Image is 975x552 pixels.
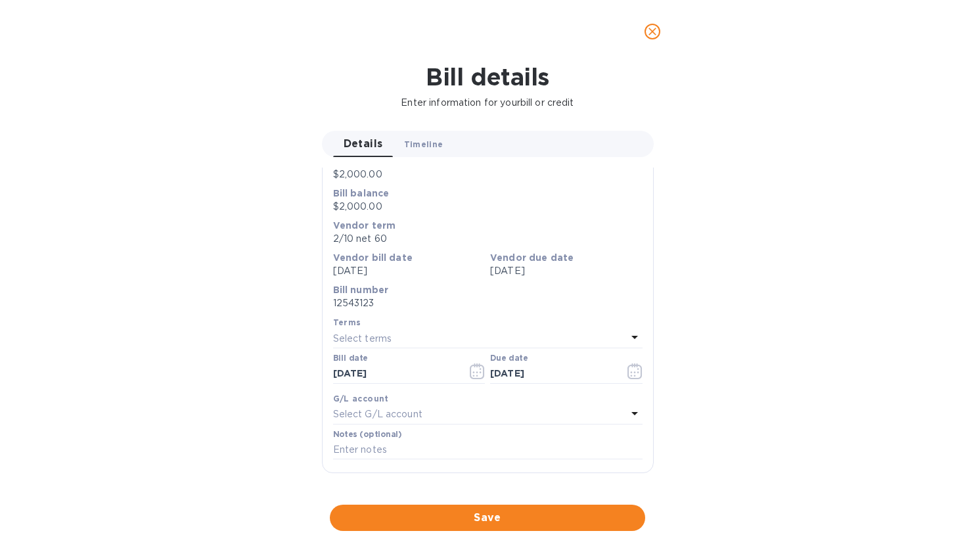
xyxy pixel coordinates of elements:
label: Notes (optional) [333,430,402,438]
label: Bill date [333,355,368,363]
b: Vendor due date [490,252,574,263]
span: Save [340,510,635,526]
button: Save [330,505,645,531]
input: Due date [490,364,614,384]
b: G/L account [333,394,389,403]
p: 12543123 [333,296,643,310]
b: Bill number [333,285,389,295]
label: Due date [490,355,528,363]
b: Vendor bill date [333,252,413,263]
p: Select terms [333,332,392,346]
h1: Bill details [11,63,964,91]
p: $2,000.00 [333,168,643,181]
input: Enter notes [333,440,643,460]
span: Timeline [404,137,443,151]
p: $2,000.00 [333,200,643,214]
button: close [637,16,668,47]
input: Select date [333,364,457,384]
p: Select G/L account [333,407,422,421]
p: 2/10 net 60 [333,232,643,246]
b: Vendor term [333,220,396,231]
p: [DATE] [490,264,643,278]
b: Bill balance [333,188,390,198]
p: [DATE] [333,264,486,278]
span: Details [344,135,383,153]
p: Enter information for your bill or credit [11,96,964,110]
b: Terms [333,317,361,327]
